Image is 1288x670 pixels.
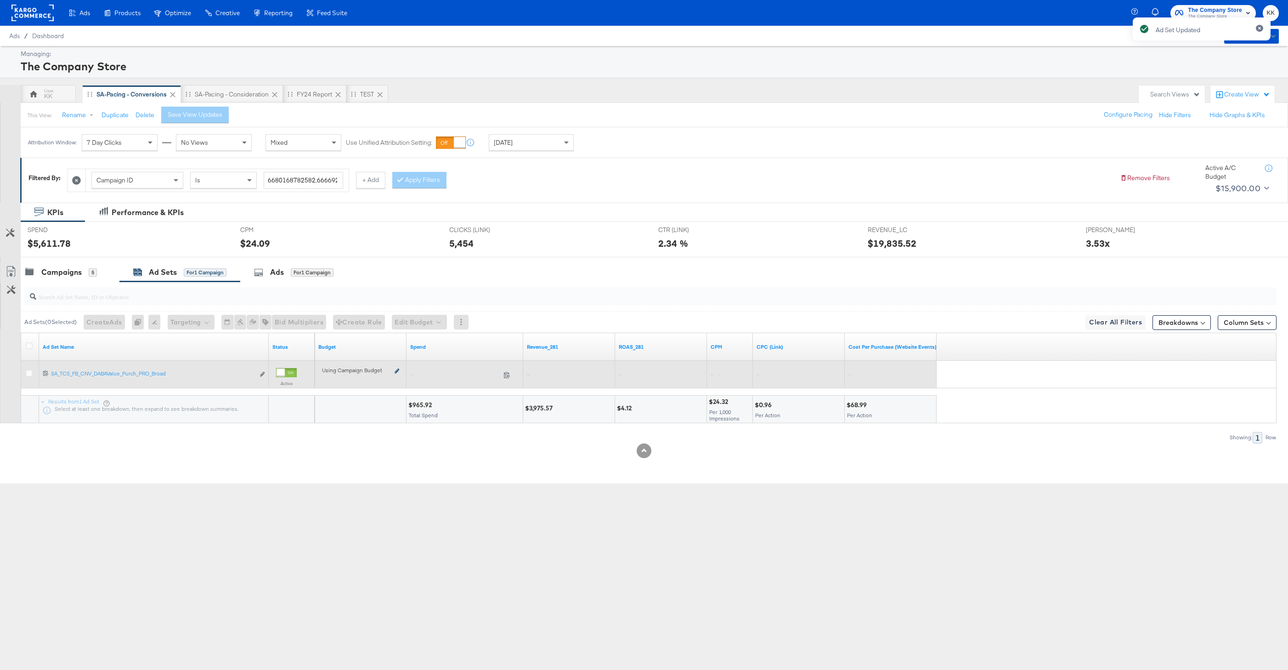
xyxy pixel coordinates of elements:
[291,268,333,277] div: for 1 Campaign
[410,343,520,351] a: The total amount spent to date.
[96,90,167,99] div: SA-Pacing - Conversions
[195,90,269,99] div: SA-Pacing - Consideration
[276,380,297,386] label: Active
[96,176,133,184] span: Campaign ID
[184,268,226,277] div: for 1 Campaign
[297,90,332,99] div: FY24 Report
[360,90,374,99] div: TEST
[149,267,177,278] div: Ad Sets
[1156,26,1200,34] div: Ad Set Updated
[24,318,77,326] div: Ad Sets ( 0 Selected)
[165,9,191,17] span: Optimize
[449,237,474,250] div: 5,454
[240,237,270,250] div: $24.09
[755,412,780,419] span: Per Action
[215,9,240,17] span: Creative
[28,174,61,182] div: Filtered By:
[1086,226,1155,234] span: [PERSON_NAME]
[619,343,703,351] a: ROAS_281
[1266,8,1275,18] span: KK
[755,401,774,409] div: $0.96
[28,112,52,119] div: This View:
[114,9,141,17] span: Products
[351,91,356,97] div: Drag to reorder tab
[711,343,749,351] a: The average cost you've paid to have 1,000 impressions of your ad.
[21,50,1277,58] div: Managing:
[36,284,1158,302] input: Search Ad Set Name, ID or Objective
[525,404,555,413] div: $3,975.57
[28,237,71,250] div: $5,611.78
[494,138,513,147] span: [DATE]
[356,172,385,188] button: + Add
[449,226,518,234] span: CLICKS (LINK)
[79,9,90,17] span: Ads
[409,412,438,419] span: Total Spend
[847,401,870,409] div: $68.99
[240,226,309,234] span: CPM
[43,343,265,351] a: Your Ad Set name.
[264,9,293,17] span: Reporting
[132,315,148,329] div: 0
[51,370,254,380] a: SA_TCS_FB_CNV_DABAValue_Purch_PRO_Broad
[1188,6,1242,15] span: The Company Store
[136,111,154,119] button: Delete
[89,268,97,277] div: 5
[848,343,937,351] a: The average cost for each purchase tracked by your Custom Audience pixel on your website after pe...
[868,237,916,250] div: $19,835.52
[20,32,32,40] span: /
[1086,237,1110,250] div: 3.53x
[56,107,103,124] button: Rename
[195,176,200,184] span: Is
[21,58,1277,74] div: The Company Store
[658,226,727,234] span: CTR (LINK)
[270,267,284,278] div: Ads
[264,172,343,189] input: Enter a search term
[51,370,254,377] div: SA_TCS_FB_CNV_DABAValue_Purch_PRO_Broad
[1120,174,1170,182] button: Remove Filters
[658,237,688,250] div: 2.34 %
[9,32,20,40] span: Ads
[1085,315,1146,330] button: Clear All Filters
[709,409,740,422] span: Per 1,000 Impressions
[408,401,435,409] div: $965.92
[527,343,611,351] a: Revenue_281
[44,92,52,101] div: KK
[32,32,64,40] a: Dashboard
[271,138,288,147] span: Mixed
[1089,317,1142,328] span: Clear All Filters
[868,226,937,234] span: REVENUE_LC
[112,207,184,218] div: Performance & KPIs
[186,91,191,97] div: Drag to reorder tab
[87,138,122,147] span: 7 Day Clicks
[757,343,841,351] a: The average cost for each link click you've received from your ad.
[617,404,634,413] div: $4.12
[41,267,82,278] div: Campaigns
[346,138,432,147] label: Use Unified Attribution Setting:
[1097,107,1159,123] button: Configure Pacing
[102,111,129,119] button: Duplicate
[318,343,403,351] a: Shows the current budget of Ad Set.
[28,226,96,234] span: SPEND
[87,91,92,97] div: Drag to reorder tab
[1263,5,1279,21] button: KK
[272,343,311,351] a: Shows the current state of your Ad Set.
[47,207,63,218] div: KPIs
[1170,5,1256,21] button: The Company StoreThe Company Store
[28,139,77,146] div: Attribution Window:
[709,397,731,406] div: $24.32
[288,91,293,97] div: Drag to reorder tab
[317,9,347,17] span: Feed Suite
[322,367,392,374] div: Using Campaign Budget
[847,412,872,419] span: Per Action
[181,138,208,147] span: No Views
